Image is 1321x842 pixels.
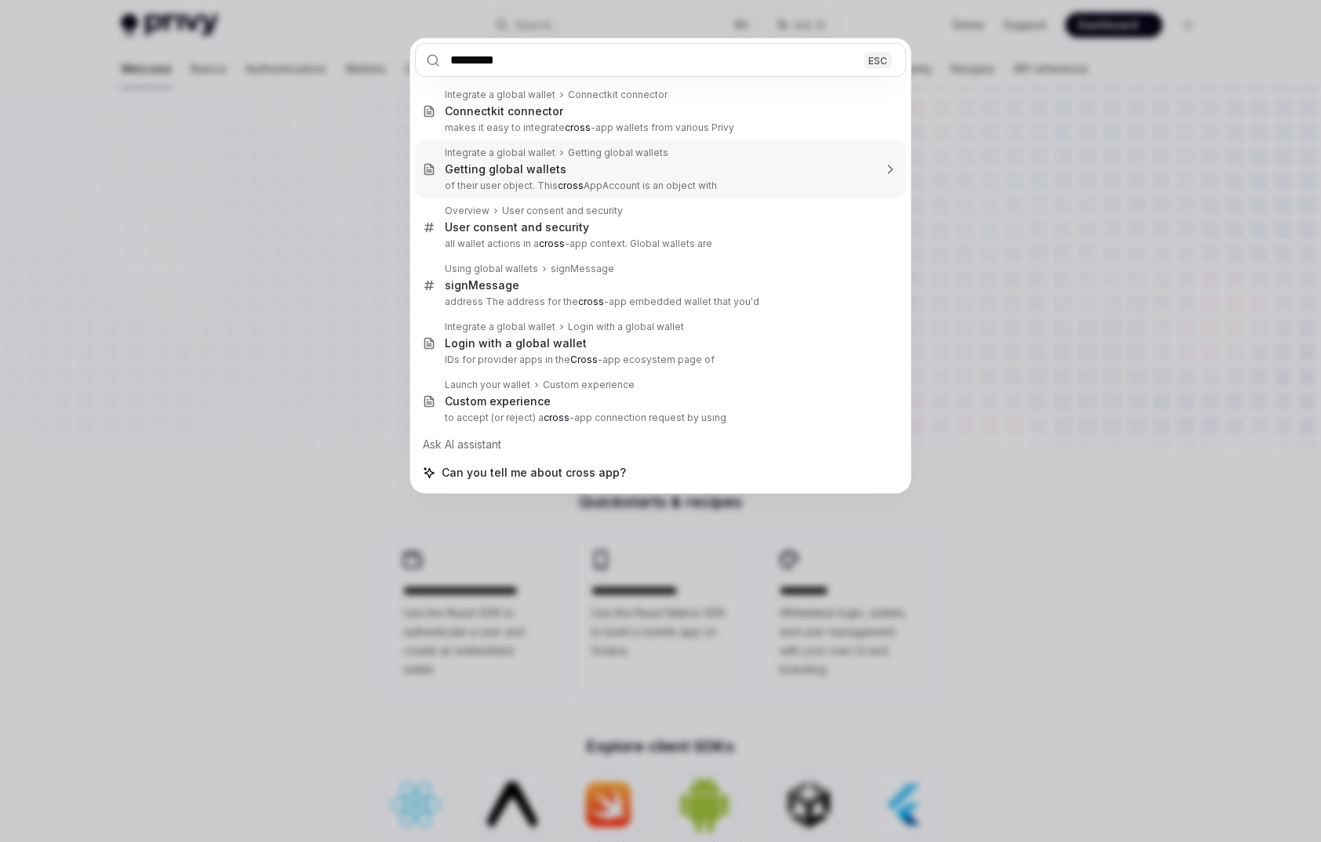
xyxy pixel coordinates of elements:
[445,278,519,292] div: signMessage
[445,162,566,176] div: Getting global wallets
[445,122,873,134] p: makes it easy to integrate -app wallets from various Privy
[445,220,589,234] div: User consent and security
[445,104,563,118] div: Connectkit connector
[445,321,555,333] div: Integrate a global wallet
[445,379,530,391] div: Launch your wallet
[568,89,668,101] div: Connectkit connector
[558,180,584,191] b: cross
[442,465,626,481] span: Can you tell me about cross app?
[445,412,873,424] p: to accept (or reject) a -app connection request by using
[543,379,635,391] div: Custom experience
[445,238,873,250] p: all wallet actions in a -app context. Global wallets are
[445,147,555,159] div: Integrate a global wallet
[445,89,555,101] div: Integrate a global wallet
[415,430,906,459] div: Ask AI assistant
[578,296,604,307] b: cross
[445,263,538,275] div: Using global wallets
[445,354,873,366] p: IDs for provider apps in the -app ecosystem page of
[565,122,591,133] b: cross
[445,394,551,408] div: Custom experience
[570,354,598,365] b: Cross
[551,263,614,275] div: signMessage
[445,336,587,350] div: Login with a global wallet
[539,238,565,249] b: cross
[445,205,489,217] div: Overview
[864,52,892,68] div: ESC
[445,296,873,308] p: address The address for the -app embedded wallet that you'd
[568,321,684,333] div: Login with a global wallet
[445,180,873,192] p: of their user object. This AppAccount is an object with
[568,147,668,159] div: Getting global wallets
[544,412,570,423] b: cross
[502,205,623,217] div: User consent and security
